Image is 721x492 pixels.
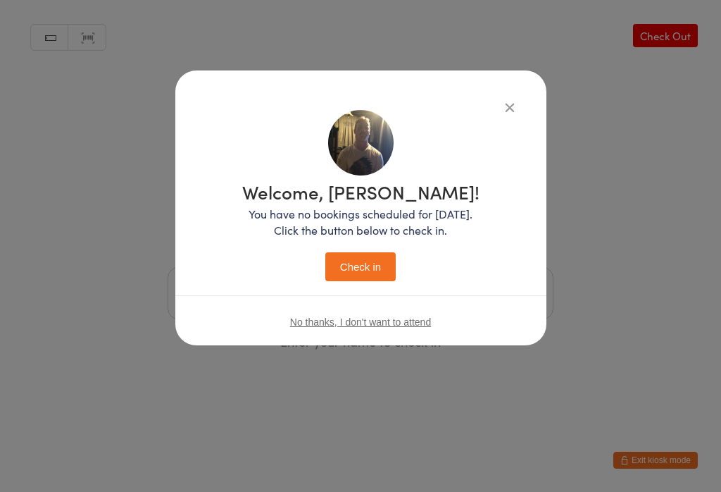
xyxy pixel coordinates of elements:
button: No thanks, I don't want to attend [290,316,431,328]
img: image1677058620.png [328,110,394,176]
p: You have no bookings scheduled for [DATE]. Click the button below to check in. [242,206,479,238]
h1: Welcome, [PERSON_NAME]! [242,183,479,201]
button: Check in [325,252,396,281]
